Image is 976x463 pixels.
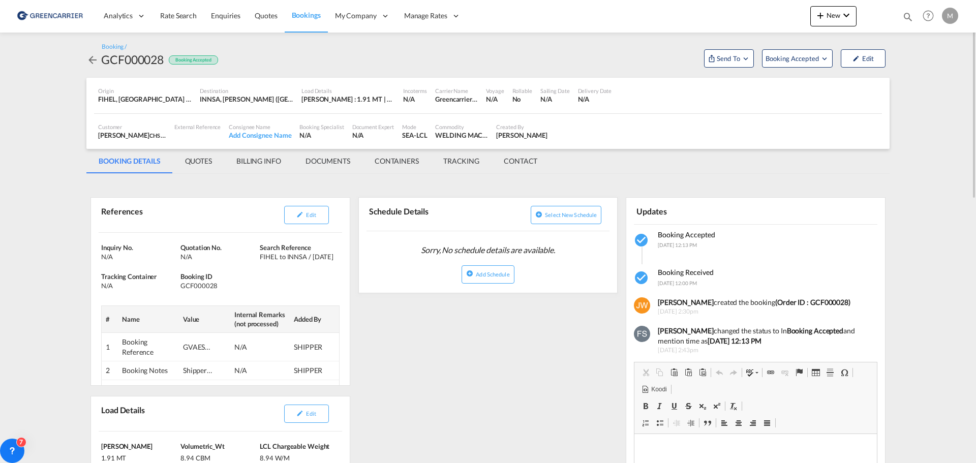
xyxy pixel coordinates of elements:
div: Origin [98,87,192,95]
div: Updates [634,202,753,220]
div: N/A [234,365,265,376]
md-tab-item: TRACKING [431,149,492,173]
span: [DATE] 2:43pm [658,346,870,355]
span: Manage Rates [404,11,447,21]
div: GCF000028 [180,281,257,290]
span: Analytics [104,11,133,21]
div: Load Details [301,87,395,95]
md-icon: icon-arrow-left [86,54,99,66]
md-icon: icon-checkbox-marked-circle [634,232,650,249]
md-icon: icon-magnify [902,11,913,22]
a: Lisää linkki/muokkaa linkkiä (Ctrl+K) [764,366,778,379]
div: FIHEL to INNSA / 11 Sep 2025 [260,252,337,261]
div: Shipper: Kemppi [183,365,213,376]
div: N/A [299,131,344,140]
div: N/A [180,252,257,261]
span: Send To [716,53,741,64]
a: Leikkaa (Ctrl+X) [638,366,653,379]
div: created the booking [658,297,870,307]
b: [PERSON_NAME] [658,326,714,335]
md-tab-item: BOOKING DETAILS [86,149,173,173]
div: Consignee Name [229,123,291,131]
div: GCF000028 [101,51,164,68]
a: Oikolue kirjoitettaessa [743,366,761,379]
span: [PERSON_NAME] [101,442,152,450]
a: Yliviivattu [681,399,695,413]
a: Lisää erikoismerkki [837,366,851,379]
td: Booking Reference [118,333,179,361]
span: Enquiries [211,11,240,20]
a: Tasaa molemmat reunat [760,416,774,429]
div: N/A [540,95,570,104]
b: (Order ID : GCF000028) [775,298,850,306]
div: [PERSON_NAME] : 1.91 MT | Volumetric Wt : 8.94 CBM | Chargeable Wt : 8.94 W/M [301,95,395,104]
md-tab-item: DOCUMENTS [293,149,362,173]
button: icon-pencilEdit [841,49,886,68]
button: icon-plus-circleAdd Schedule [462,265,514,284]
div: Carrier Name [435,87,478,95]
span: Edit [306,410,316,417]
a: Pienennä sisennystä [669,416,684,429]
span: Bookings [292,11,321,19]
td: 1 [102,333,118,361]
span: Sorry, No schedule details are available. [417,240,559,260]
div: Customer [98,123,166,131]
button: Open demo menu [704,49,754,68]
span: Rate Search [160,11,197,20]
div: icon-magnify [902,11,913,26]
md-icon: icon-plus-circle [535,211,542,218]
a: Poista muotoilu [726,399,741,413]
div: Add Consignee Name [229,131,291,140]
td: Special Instructions [118,380,179,409]
a: Liitä Word-dokumentista [695,366,710,379]
a: Taulu [809,366,823,379]
button: icon-pencilEdit [284,206,329,224]
div: Help [920,7,942,25]
md-icon: icon-chevron-down [840,9,852,21]
span: New [814,11,852,19]
div: 8.94 CBM [180,451,257,462]
th: Value [179,305,230,332]
div: 1.91 MT [101,451,178,462]
a: Numerointi [638,416,653,429]
div: Voyage [486,87,504,95]
span: Quotation No. [180,243,222,252]
span: CHS Air & Sea Oy [149,131,192,139]
a: Kumoa (Ctrl+Z) [712,366,726,379]
a: Liitä tekstinä (Ctrl+Shift+V) [681,366,695,379]
a: Poista linkki [778,366,792,379]
div: Sailing Date [540,87,570,95]
div: Booking Specialist [299,123,344,131]
b: [DATE] 12:13 PM [708,336,762,345]
span: Search Reference [260,243,311,252]
a: Koodi [638,383,669,396]
md-pagination-wrapper: Use the left and right arrow keys to navigate between tabs [86,149,550,173]
a: Luettelomerkit [653,416,667,429]
md-tab-item: CONTACT [492,149,550,173]
div: Greencarrier Consolidators [435,95,478,104]
div: 8.94 W/M [260,451,337,462]
a: Kopioi (Ctrl+C) [653,366,667,379]
div: Incoterms [403,87,427,95]
span: LCL Chargeable Weight [260,442,329,450]
span: Tracking Container [101,272,157,281]
a: Tasaa vasemmat reunat [717,416,731,429]
md-icon: icon-pencil [852,55,860,62]
th: Added By [290,305,339,332]
div: N/A [403,95,415,104]
td: SHIPPER [290,361,339,380]
div: Created By [496,123,547,131]
md-icon: icon-pencil [296,211,303,218]
div: Jonas Willman [496,131,547,140]
div: Destination [200,87,293,95]
img: sxO3lwAAAAZJREFUAwA3YOeX7B0DmgAAAABJRU5ErkJggg== [634,326,650,342]
a: Suurenna sisennystä [684,416,698,429]
div: N/A [101,281,178,290]
div: Commodity [435,123,488,131]
md-icon: icon-checkbox-marked-circle [634,270,650,286]
a: Alaindeksi [695,399,710,413]
img: +SlE7AAAAAGSURBVAMAfk3apgGiiRoAAAAASUVORK5CYII= [634,297,650,314]
td: SHIPPER [290,380,339,409]
div: Rollable [512,87,532,95]
td: SHIPPER [290,333,339,361]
